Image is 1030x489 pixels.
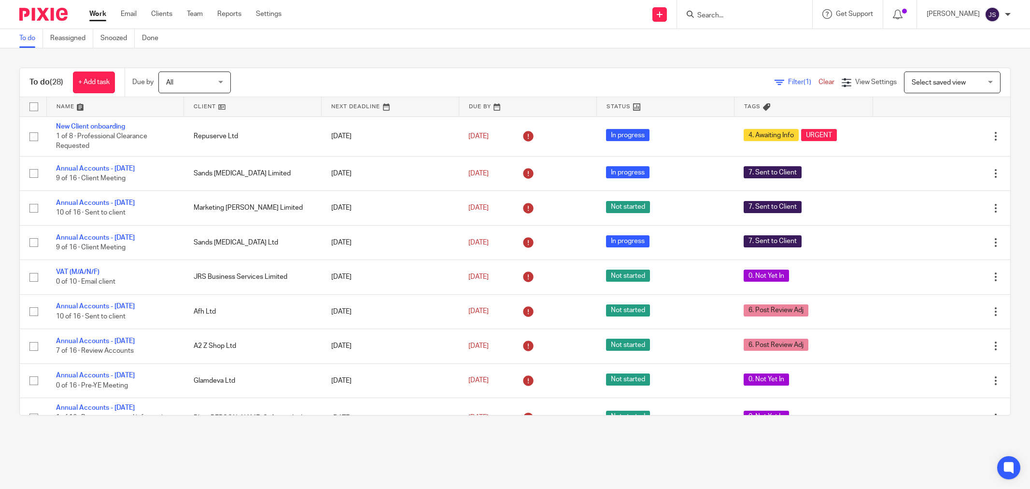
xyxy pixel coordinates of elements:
span: 7 of 16 · Review Accounts [56,347,134,354]
span: URGENT [801,129,837,141]
span: 6. Post Review Adj [744,304,808,316]
span: Select saved view [912,79,966,86]
span: 7. Sent to Client [744,235,802,247]
td: A2 Z Shop Ltd [184,329,322,363]
span: [DATE] [468,239,489,246]
span: View Settings [855,79,897,86]
a: Clients [151,9,172,19]
span: [DATE] [468,343,489,349]
td: [DATE] [322,225,459,259]
span: 0. Not Yet In [744,411,789,423]
span: 0 of 16 · Pre-YE Meeting [56,382,128,389]
input: Search [696,12,783,20]
a: Annual Accounts - [DATE] [56,372,135,379]
span: [DATE] [468,170,489,177]
a: Team [187,9,203,19]
a: Reports [217,9,241,19]
span: Tags [744,104,761,109]
span: 9 of 16 · Client Meeting [56,244,126,251]
td: Blue [PERSON_NAME] Software Ltd [184,398,322,437]
span: 9 of 16 · Client Meeting [56,175,126,182]
span: In progress [606,235,649,247]
span: [DATE] [468,204,489,211]
span: [DATE] [468,377,489,384]
td: [DATE] [322,398,459,437]
h1: To do [29,77,63,87]
a: Annual Accounts - [DATE] [56,165,135,172]
span: 4. Awaiting Info [744,129,799,141]
span: Not started [606,374,650,386]
span: Not started [606,304,650,316]
span: [DATE] [468,308,489,315]
td: Marketing [PERSON_NAME] Limited [184,191,322,225]
span: (1) [804,79,811,86]
a: Annual Accounts - [DATE] [56,234,135,241]
span: 7. Sent to Client [744,166,802,178]
a: Email [121,9,137,19]
td: [DATE] [322,260,459,294]
span: Not started [606,201,650,213]
a: Done [142,29,166,48]
span: 7. Sent to Client [744,201,802,213]
td: Repuserve Ltd [184,116,322,156]
td: [DATE] [322,116,459,156]
span: In progress [606,129,649,141]
a: New Client onboarding [56,123,125,130]
td: Glamdeva Ltd [184,363,322,398]
span: All [166,79,173,86]
span: 6. Post Review Adj [744,339,808,351]
a: Annual Accounts - [DATE] [56,200,135,206]
a: VAT (M/A/N/F) [56,269,99,275]
img: Pixie [19,8,68,21]
span: [DATE] [468,414,489,421]
td: [DATE] [322,191,459,225]
span: In progress [606,166,649,178]
p: Due by [132,77,154,87]
a: Settings [256,9,282,19]
a: To do [19,29,43,48]
span: Not started [606,339,650,351]
span: 0 of 10 · Email client [56,279,115,286]
span: 0. Not Yet In [744,374,789,386]
img: svg%3E [985,7,1000,22]
span: 1 of 16 · Request year end information from client [56,415,170,431]
td: Sands [MEDICAL_DATA] Limited [184,156,322,190]
a: Annual Accounts - [DATE] [56,404,135,411]
a: Annual Accounts - [DATE] [56,303,135,310]
span: [DATE] [468,133,489,140]
span: Filter [788,79,818,86]
a: Annual Accounts - [DATE] [56,338,135,345]
span: Not started [606,270,650,282]
span: [DATE] [468,273,489,280]
span: 1 of 8 · Professional Clearance Requested [56,133,147,150]
td: [DATE] [322,329,459,363]
span: Not started [606,411,650,423]
p: [PERSON_NAME] [927,9,980,19]
a: Reassigned [50,29,93,48]
span: Get Support [836,11,873,17]
span: (28) [50,78,63,86]
td: [DATE] [322,156,459,190]
td: [DATE] [322,363,459,398]
span: 10 of 16 · Sent to client [56,210,126,216]
td: [DATE] [322,294,459,329]
span: 0. Not Yet In [744,270,789,282]
a: + Add task [73,72,115,93]
a: Clear [818,79,834,86]
td: Sands [MEDICAL_DATA] Ltd [184,225,322,259]
span: 10 of 16 · Sent to client [56,313,126,320]
a: Snoozed [100,29,135,48]
a: Work [89,9,106,19]
td: JRS Business Services Limited [184,260,322,294]
td: Afh Ltd [184,294,322,329]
